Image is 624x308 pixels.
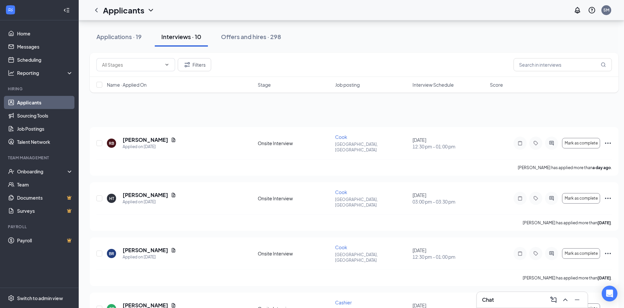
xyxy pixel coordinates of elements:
[123,136,168,143] h5: [PERSON_NAME]
[335,189,347,195] span: Cook
[171,248,176,253] svg: Document
[17,295,63,301] div: Switch to admin view
[601,62,606,67] svg: MagnifyingGlass
[8,70,14,76] svg: Analysis
[147,6,155,14] svg: ChevronDown
[335,244,347,250] span: Cook
[17,27,73,40] a: Home
[17,234,73,247] a: PayrollCrown
[335,299,352,305] span: Cashier
[335,197,409,208] p: [GEOGRAPHIC_DATA], [GEOGRAPHIC_DATA]
[17,53,73,66] a: Scheduling
[17,178,73,191] a: Team
[413,253,486,260] span: 12:30 pm - 01:00 pm
[92,6,100,14] svg: ChevronLeft
[335,142,409,153] p: [GEOGRAPHIC_DATA], [GEOGRAPHIC_DATA]
[516,251,524,256] svg: Note
[413,247,486,260] div: [DATE]
[588,6,596,14] svg: QuestionInfo
[221,33,281,41] div: Offers and hires · 298
[8,86,72,92] div: Hiring
[8,224,72,230] div: Payroll
[17,40,73,53] a: Messages
[109,251,114,256] div: BR
[562,138,600,148] button: Mark as complete
[335,252,409,263] p: [GEOGRAPHIC_DATA], [GEOGRAPHIC_DATA]
[123,191,168,199] h5: [PERSON_NAME]
[597,220,611,225] b: [DATE]
[532,251,540,256] svg: Tag
[523,220,612,226] p: [PERSON_NAME] has applied more than .
[17,70,73,76] div: Reporting
[532,196,540,201] svg: Tag
[523,275,612,281] p: [PERSON_NAME] has applied more than .
[17,109,73,122] a: Sourcing Tools
[513,58,612,71] input: Search in interviews
[573,296,581,304] svg: Minimize
[490,81,503,88] span: Score
[123,247,168,254] h5: [PERSON_NAME]
[550,296,557,304] svg: ComposeMessage
[516,196,524,201] svg: Note
[17,96,73,109] a: Applicants
[63,7,70,13] svg: Collapse
[593,165,611,170] b: a day ago
[532,141,540,146] svg: Tag
[602,286,617,301] div: Open Intercom Messenger
[413,198,486,205] span: 03:00 pm - 03:30 pm
[413,143,486,150] span: 12:30 pm - 01:00 pm
[548,196,555,201] svg: ActiveChat
[123,199,176,205] div: Applied on [DATE]
[96,33,142,41] div: Applications · 19
[17,122,73,135] a: Job Postings
[604,250,612,257] svg: Ellipses
[8,155,72,161] div: Team Management
[516,141,524,146] svg: Note
[335,134,347,140] span: Cook
[413,81,454,88] span: Interview Schedule
[8,295,14,301] svg: Settings
[335,81,360,88] span: Job posting
[183,61,191,69] svg: Filter
[164,62,170,67] svg: ChevronDown
[548,251,555,256] svg: ActiveChat
[562,193,600,204] button: Mark as complete
[258,81,271,88] span: Stage
[123,143,176,150] div: Applied on [DATE]
[560,295,571,305] button: ChevronUp
[565,141,598,145] span: Mark as complete
[562,248,600,259] button: Mark as complete
[102,61,162,68] input: All Stages
[413,192,486,205] div: [DATE]
[604,194,612,202] svg: Ellipses
[548,141,555,146] svg: ActiveChat
[109,141,114,146] div: RB
[572,295,582,305] button: Minimize
[171,192,176,198] svg: Document
[258,195,331,202] div: Onsite Interview
[565,196,598,201] span: Mark as complete
[103,5,144,16] h1: Applicants
[17,204,73,217] a: SurveysCrown
[561,296,569,304] svg: ChevronUp
[574,6,581,14] svg: Notifications
[413,137,486,150] div: [DATE]
[17,191,73,204] a: DocumentsCrown
[518,165,612,170] p: [PERSON_NAME] has applied more than .
[548,295,559,305] button: ComposeMessage
[258,250,331,257] div: Onsite Interview
[482,296,494,303] h3: Chat
[604,139,612,147] svg: Ellipses
[17,135,73,148] a: Talent Network
[565,251,598,256] span: Mark as complete
[7,7,14,13] svg: WorkstreamLogo
[17,168,68,175] div: Onboarding
[171,303,176,308] svg: Document
[178,58,211,71] button: Filter Filters
[597,275,611,280] b: [DATE]
[123,254,176,260] div: Applied on [DATE]
[161,33,201,41] div: Interviews · 10
[8,168,14,175] svg: UserCheck
[109,196,114,201] div: HT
